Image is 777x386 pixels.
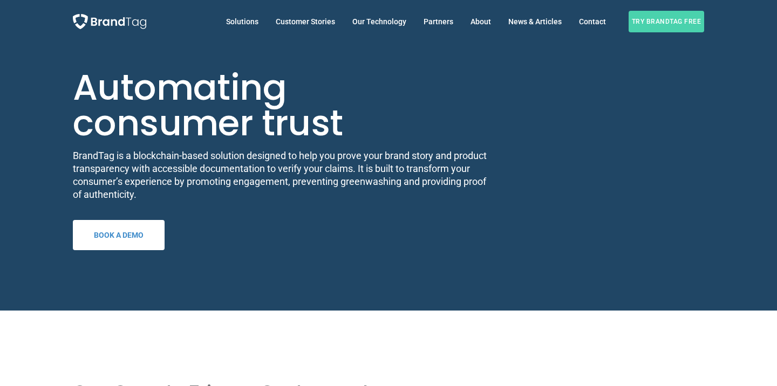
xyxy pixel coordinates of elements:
span: Partners [424,17,453,26]
span: Solutions [226,17,258,26]
span: Book a demo [94,220,144,250]
span: Try BrandTag free [629,11,704,32]
span: Our Technology [352,17,406,26]
a: Book a demo [73,220,165,250]
span: Customer Stories [276,17,335,26]
img: BrandTag [73,14,146,29]
span: News & Articles [508,17,562,26]
p: BrandTag is a blockchain-based solution designed to help you prove your brand story and product t... [73,149,487,201]
span: About [471,17,491,26]
h1: Automating consumer trust [73,70,487,141]
span: Contact [579,17,606,26]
